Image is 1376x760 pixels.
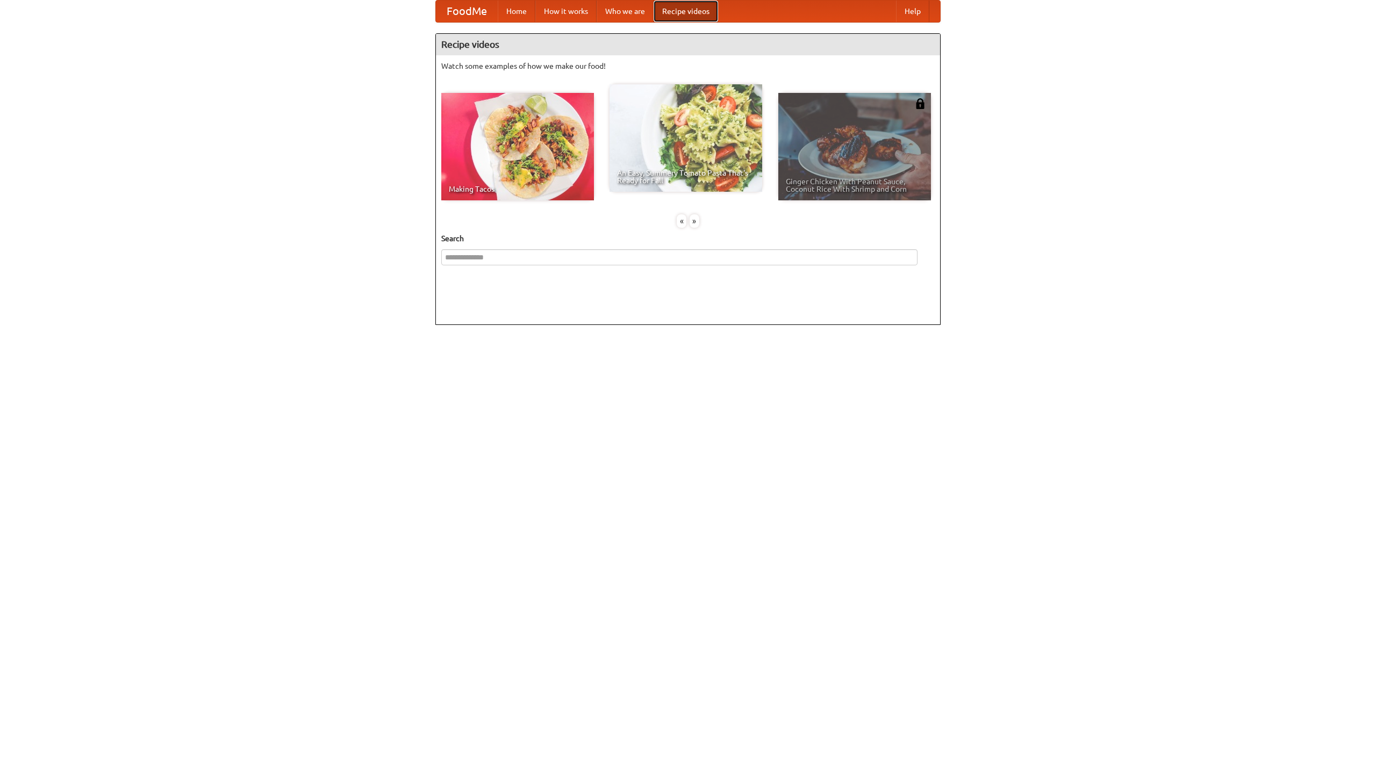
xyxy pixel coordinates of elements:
div: « [677,214,686,228]
img: 483408.png [915,98,926,109]
a: How it works [535,1,597,22]
p: Watch some examples of how we make our food! [441,61,935,71]
div: » [690,214,699,228]
a: FoodMe [436,1,498,22]
span: Making Tacos [449,185,586,193]
a: Home [498,1,535,22]
h5: Search [441,233,935,244]
a: Recipe videos [654,1,718,22]
a: An Easy, Summery Tomato Pasta That's Ready for Fall [610,84,762,192]
a: Who we are [597,1,654,22]
a: Help [896,1,929,22]
h4: Recipe videos [436,34,940,55]
span: An Easy, Summery Tomato Pasta That's Ready for Fall [617,169,755,184]
a: Making Tacos [441,93,594,200]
